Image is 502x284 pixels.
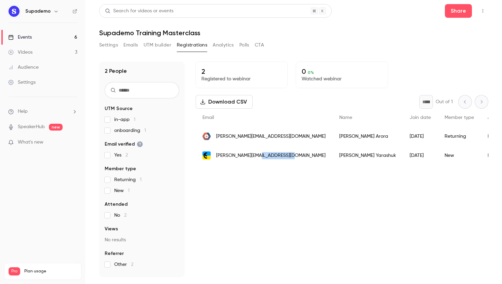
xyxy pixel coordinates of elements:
span: onboarding [114,127,146,134]
span: Email verified [105,141,143,148]
div: [PERSON_NAME] Yarashuk [332,146,403,165]
span: What's new [18,139,43,146]
span: Referrer [105,250,124,257]
div: Videos [8,49,32,56]
span: Name [339,115,352,120]
span: Email [202,115,214,120]
span: in-app [114,116,135,123]
button: Share [445,4,472,18]
span: Returning [114,176,142,183]
span: 1 [144,128,146,133]
span: [PERSON_NAME][EMAIL_ADDRESS][DOMAIN_NAME] [216,152,326,159]
li: help-dropdown-opener [8,108,77,115]
h1: Supademo Training Masterclass [99,29,488,37]
button: Analytics [213,40,234,51]
button: UTM builder [144,40,171,51]
img: Supademo [9,6,19,17]
span: Attended [105,201,128,208]
button: Settings [99,40,118,51]
button: Polls [239,40,249,51]
span: Views [105,226,118,232]
span: Member type [445,115,474,120]
span: 1 [134,117,135,122]
p: Out of 1 [436,98,453,105]
img: coinspaid.com [202,151,211,160]
div: Returning [438,127,481,146]
span: 2 [131,262,133,267]
button: Registrations [177,40,207,51]
section: facet-groups [105,105,179,268]
span: UTM Source [105,105,133,112]
span: Yes [114,152,128,159]
p: Registered to webinar [201,76,282,82]
span: [PERSON_NAME][EMAIL_ADDRESS][DOMAIN_NAME] [216,133,326,140]
span: new [49,124,63,131]
p: No results [105,236,179,243]
div: [DATE] [403,127,438,146]
span: Join date [410,115,431,120]
div: Settings [8,79,36,86]
div: [DATE] [403,146,438,165]
div: Events [8,34,32,41]
span: 1 [140,177,142,182]
h1: 2 People [105,67,127,75]
p: Watched webinar [302,76,382,82]
span: 2 [125,153,128,158]
p: 2 [201,67,282,76]
button: CTA [255,40,264,51]
div: [PERSON_NAME] Arora [332,127,403,146]
div: Audience [8,64,39,71]
a: SpeakerHub [18,123,45,131]
button: Emails [123,40,138,51]
span: 0 % [308,70,314,75]
span: Member type [105,165,136,172]
span: Help [18,108,28,115]
h6: Supademo [25,8,51,15]
div: New [438,146,481,165]
img: gleeohealth.com [202,132,211,140]
span: Other [114,261,133,268]
span: Plan usage [24,269,77,274]
button: Download CSV [196,95,253,109]
span: 2 [124,213,127,218]
p: 0 [302,67,382,76]
div: Search for videos or events [105,8,173,15]
span: New [114,187,130,194]
span: Pro [9,267,20,275]
span: 1 [128,188,130,193]
span: No [114,212,127,219]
